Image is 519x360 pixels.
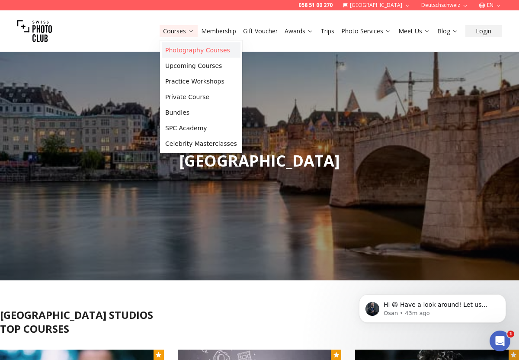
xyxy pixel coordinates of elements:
button: Meet Us [395,25,434,37]
iframe: Intercom notifications message [346,276,519,337]
button: Membership [198,25,240,37]
span: 1 [507,331,514,337]
button: Trips [317,25,338,37]
span: [GEOGRAPHIC_DATA] [179,150,340,171]
a: Awards [285,27,314,35]
button: Blog [434,25,462,37]
button: Gift Voucher [240,25,281,37]
a: Private Course [162,89,240,105]
a: 058 51 00 270 [298,2,333,9]
button: Courses [160,25,198,37]
button: Login [465,25,502,37]
a: Bundles [162,105,240,120]
a: Courses [163,27,194,35]
a: Blog [437,27,458,35]
a: Photography Courses [162,42,240,58]
a: Gift Voucher [243,27,278,35]
img: Swiss photo club [17,14,52,48]
a: Upcoming Courses [162,58,240,74]
a: Membership [201,27,236,35]
iframe: Intercom live chat [490,331,510,351]
a: Photo Services [341,27,391,35]
a: Trips [320,27,334,35]
button: Photo Services [338,25,395,37]
a: Meet Us [398,27,430,35]
button: Awards [281,25,317,37]
a: SPC Academy [162,120,240,136]
a: Practice Workshops [162,74,240,89]
a: Celebrity Masterclasses [162,136,240,151]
